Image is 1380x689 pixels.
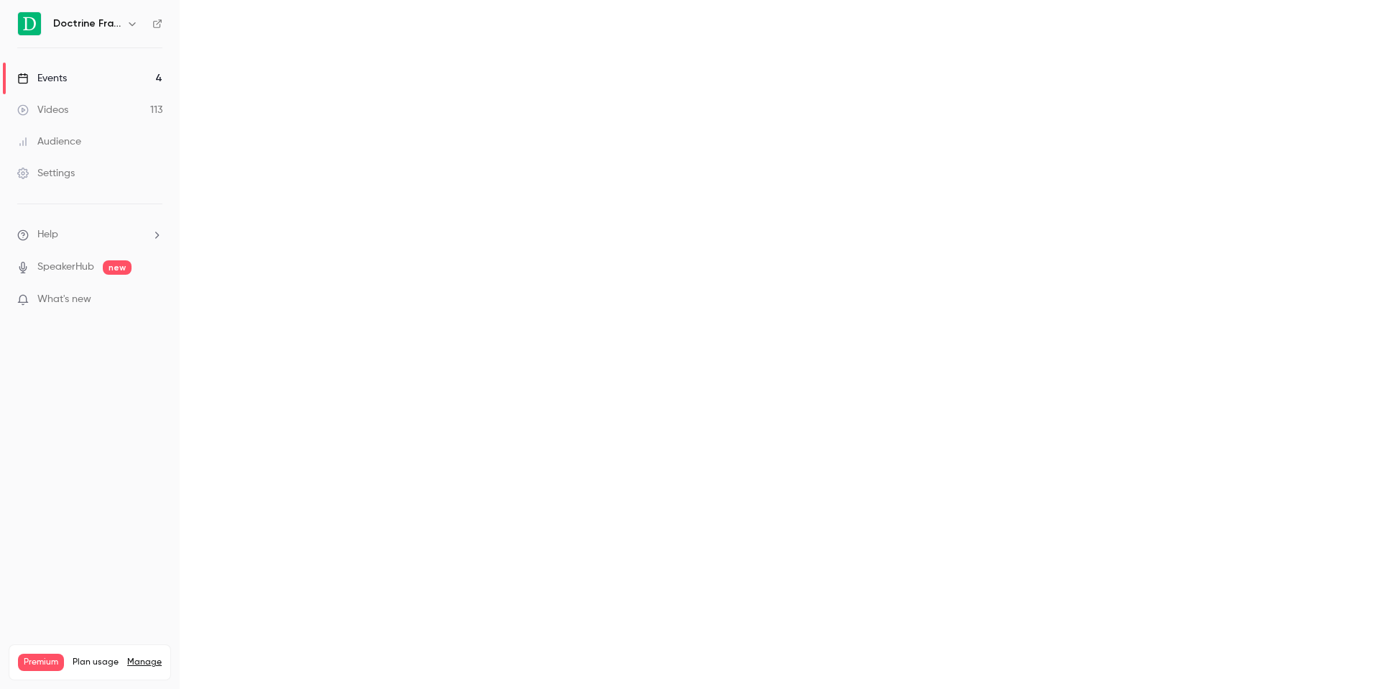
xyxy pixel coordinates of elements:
[17,166,75,181] div: Settings
[18,654,64,671] span: Premium
[17,71,67,86] div: Events
[37,227,58,242] span: Help
[17,103,68,117] div: Videos
[103,260,132,275] span: new
[18,12,41,35] img: Doctrine France
[17,227,162,242] li: help-dropdown-opener
[53,17,121,31] h6: Doctrine France
[37,292,91,307] span: What's new
[145,293,162,306] iframe: Noticeable Trigger
[127,657,162,668] a: Manage
[73,657,119,668] span: Plan usage
[37,260,94,275] a: SpeakerHub
[17,134,81,149] div: Audience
